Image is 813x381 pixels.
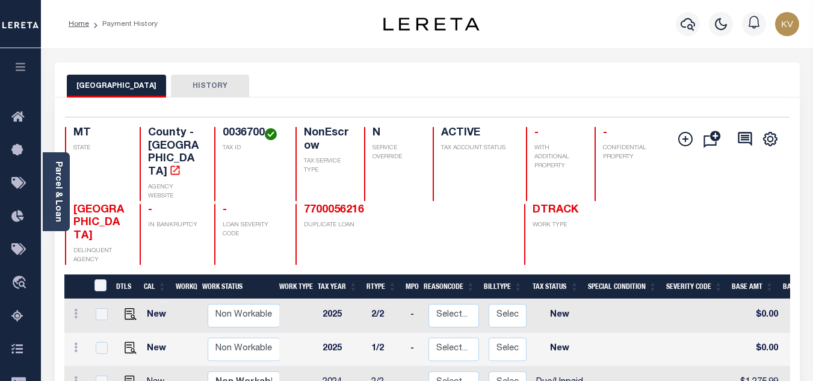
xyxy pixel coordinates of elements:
td: - [406,333,424,367]
th: Severity Code: activate to sort column ascending [661,274,727,299]
p: SERVICE OVERRIDE [372,144,418,162]
p: DELINQUENT AGENCY [73,247,125,265]
li: Payment History [89,19,158,29]
img: svg+xml;base64,PHN2ZyB4bWxucz0iaHR0cDovL3d3dy53My5vcmcvMjAwMC9zdmciIHBvaW50ZXItZXZlbnRzPSJub25lIi... [775,12,799,36]
button: HISTORY [171,75,249,98]
span: [GEOGRAPHIC_DATA] [73,205,124,241]
th: Special Condition: activate to sort column ascending [583,274,661,299]
th: ReasonCode: activate to sort column ascending [419,274,479,299]
td: New [142,299,175,333]
p: WORK TYPE [533,221,584,230]
td: $0.00 [732,299,783,333]
td: New [531,333,588,367]
th: DTLS [111,274,139,299]
a: Parcel & Loan [54,161,62,222]
span: - [223,205,227,215]
span: DTRACK [533,205,578,215]
h4: County - [GEOGRAPHIC_DATA] [148,127,200,179]
td: 2025 [318,299,366,333]
h4: 0036700 [223,127,280,140]
th: MPO [401,274,419,299]
span: - [603,128,607,138]
p: CONFIDENTIAL PROPERTY [603,144,655,162]
td: $0.00 [732,333,783,367]
p: TAX ID [223,144,280,153]
p: AGENCY WEBSITE [148,183,200,201]
th: RType: activate to sort column ascending [362,274,401,299]
th: CAL: activate to sort column ascending [139,274,171,299]
th: Tax Status: activate to sort column ascending [527,274,583,299]
th: Base Amt: activate to sort column ascending [727,274,778,299]
p: IN BANKRUPTCY [148,221,200,230]
a: Home [69,20,89,28]
i: travel_explore [11,276,31,291]
h4: ACTIVE [441,127,511,140]
th: Work Status [197,274,279,299]
p: LOAN SEVERITY CODE [223,221,280,239]
span: - [534,128,539,138]
td: 2025 [318,333,366,367]
th: &nbsp; [87,274,112,299]
td: 1/2 [366,333,406,367]
a: 7700056216 [304,205,364,215]
td: New [142,333,175,367]
td: - [406,299,424,333]
p: TAX ACCOUNT STATUS [441,144,511,153]
img: logo-dark.svg [383,17,480,31]
th: WorkQ [171,274,197,299]
p: DUPLICATE LOAN [304,221,417,230]
th: &nbsp;&nbsp;&nbsp;&nbsp;&nbsp;&nbsp;&nbsp;&nbsp;&nbsp;&nbsp; [64,274,87,299]
button: [GEOGRAPHIC_DATA] [67,75,166,98]
h4: MT [73,127,125,140]
p: WITH ADDITIONAL PROPERTY [534,144,580,171]
h4: NonEscrow [304,127,350,153]
th: Tax Year: activate to sort column ascending [313,274,362,299]
span: - [148,205,152,215]
td: 2/2 [366,299,406,333]
th: BillType: activate to sort column ascending [479,274,527,299]
h4: N [372,127,418,140]
p: STATE [73,144,125,153]
th: Work Type [274,274,313,299]
p: TAX SERVICE TYPE [304,157,350,175]
td: New [531,299,588,333]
